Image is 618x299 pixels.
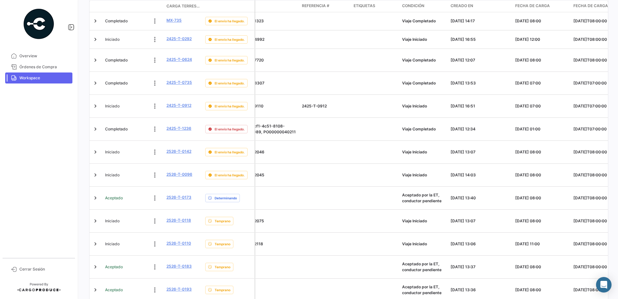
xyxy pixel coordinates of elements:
[596,277,612,293] div: Abrir Intercom Messenger
[105,195,123,201] span: Aceptado
[215,149,245,155] span: El envío ha llegado.
[515,18,568,24] div: [DATE] 08:00
[451,3,473,9] span: Creado en
[402,192,445,204] div: Aceptado por la ET, conductor pendiente
[105,172,120,178] span: Iniciado
[102,4,164,9] datatable-header-cell: Estado
[515,172,568,178] div: [DATE] 08:00
[203,4,254,9] datatable-header-cell: Delay Status
[451,37,510,42] div: [DATE] 16:55
[573,127,607,131] span: 2025-03-11T07:00:00
[573,18,607,23] span: 2024-01-24T08:00:00
[215,195,237,201] span: Determinando
[166,263,192,269] a: 2526-T-0183
[451,57,510,63] div: [DATE] 12:07
[515,126,568,132] div: [DATE] 01:00
[105,103,120,109] span: Iniciado
[302,3,329,9] span: Referencia #
[19,266,70,272] span: Cerrar Sesión
[92,149,99,155] a: Expand/Collapse Row
[166,17,182,23] a: MX-735
[92,18,99,24] a: Expand/Collapse Row
[19,64,70,70] span: Órdenes de Compra
[166,286,192,292] a: 2526-T-0193
[451,103,510,109] div: [DATE] 16:51
[105,218,120,224] span: Iniciado
[402,80,445,86] div: Viaje Completado
[451,195,510,201] div: [DATE] 13:40
[215,172,245,178] span: El envío ha llegado.
[215,264,230,270] span: Temprano
[573,218,607,223] span: 2025-08-17T08:00:00
[400,0,448,12] datatable-header-cell: Condición
[19,75,70,81] span: Workspace
[23,8,55,40] img: powered-by.png
[105,126,128,132] span: Completado
[92,103,99,109] a: Expand/Collapse Row
[92,241,99,247] a: Expand/Collapse Row
[231,37,297,42] div: PO00000034992
[402,149,445,155] div: Viaje Iniciado
[92,80,99,86] a: Expand/Collapse Row
[92,195,99,201] a: Expand/Collapse Row
[515,241,568,247] div: [DATE] 11:00
[573,195,607,200] span: 2025-08-27T08:00:00
[215,58,245,63] span: El envío ha llegado.
[515,195,568,201] div: [DATE] 08:00
[231,241,297,247] div: PO00000042118
[231,80,297,86] div: PO00000038307
[573,264,607,269] span: 2025-08-29T08:00:00
[166,80,192,85] a: 2425-T-0735
[105,37,120,42] span: Iniciado
[573,104,607,108] span: 2025-01-31T07:00:00
[228,0,299,12] datatable-header-cell: OC #
[105,80,128,86] span: Completado
[573,37,607,42] span: 2024-10-02T08:00:00
[402,126,445,132] div: Viaje Completado
[105,57,128,63] span: Completado
[402,57,445,63] div: Viaje Completado
[402,261,445,273] div: Aceptado por la ET, conductor pendiente
[515,287,568,293] div: [DATE] 08:00
[19,53,70,59] span: Overview
[299,0,351,12] datatable-header-cell: Referencia #
[513,0,571,12] datatable-header-cell: Fecha de carga
[105,241,120,247] span: Iniciado
[92,218,99,224] a: Expand/Collapse Row
[231,57,297,63] div: PO00000037720
[215,218,230,224] span: Temprano
[92,287,99,293] a: Expand/Collapse Row
[215,104,245,109] span: El envío ha llegado.
[215,287,230,293] span: Temprano
[92,57,99,63] a: Expand/Collapse Row
[515,80,568,86] div: [DATE] 07:00
[215,81,245,86] span: El envío ha llegado.
[451,287,510,293] div: [DATE] 13:36
[166,194,191,200] a: 2526-T-0173
[451,241,510,247] div: [DATE] 13:06
[92,264,99,270] a: Expand/Collapse Row
[515,37,568,42] div: [DATE] 12:00
[402,284,445,296] div: Aceptado por la ET, conductor pendiente
[166,149,191,154] a: 2526-T-0142
[573,81,607,85] span: 2025-01-03T07:00:00
[92,126,99,132] a: Expand/Collapse Row
[573,172,607,177] span: 2025-08-17T08:00:00
[231,149,297,155] div: PO00000042046
[166,57,192,62] a: 2425-T-0624
[166,126,191,131] a: 2425-T-1236
[351,0,400,12] datatable-header-cell: Etiquetas
[402,37,445,42] div: Viaje Iniciado
[451,218,510,224] div: [DATE] 13:07
[215,241,230,247] span: Temprano
[215,18,245,24] span: El envío ha llegado.
[515,57,568,63] div: [DATE] 08:00
[302,104,327,108] span: 2425-T-0912
[166,36,192,42] a: 2425-T-0292
[105,264,123,270] span: Aceptado
[231,18,297,24] div: PO00000031323
[166,103,191,108] a: 2425-T-0912
[451,80,510,86] div: [DATE] 13:53
[451,126,510,132] div: [DATE] 12:34
[402,172,445,178] div: Viaje Iniciado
